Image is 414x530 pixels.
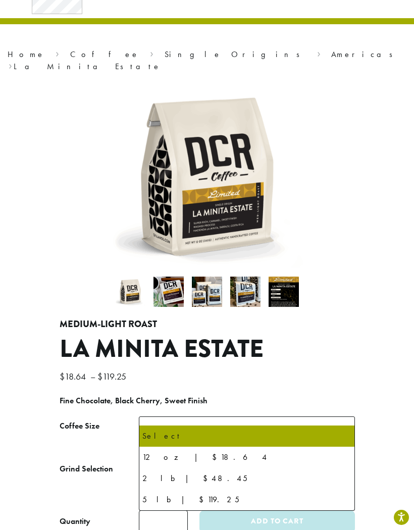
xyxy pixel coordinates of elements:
[70,49,139,60] a: Coffee
[230,277,261,307] img: La Minita Estate - Image 4
[60,335,355,364] h1: La Minita Estate
[317,45,321,61] span: ›
[142,492,351,507] div: 5 lb | $119.25
[8,49,45,60] a: Home
[115,277,145,307] img: La Minita Estate
[269,277,299,307] img: La Minita Estate - Image 5
[8,48,406,73] nav: Breadcrumb
[60,370,88,382] bdi: 18.64
[192,277,222,307] img: La Minita Estate - Image 3
[9,57,12,73] span: ›
[60,419,139,434] label: Coffee Size
[165,49,306,60] a: Single Origins
[97,370,102,382] span: $
[139,426,354,447] li: Select
[90,370,95,382] span: –
[142,450,351,465] div: 12 oz | $18.64
[56,45,59,61] span: ›
[60,395,208,406] b: Fine Chocolate, Black Cherry, Sweet Finish
[97,370,129,382] bdi: 119.25
[153,277,184,307] img: La Minita Estate - Image 2
[142,471,351,486] div: 2 lb | $48.45
[60,462,139,476] label: Grind Selection
[60,370,65,382] span: $
[139,416,355,441] span: Select
[60,515,90,527] div: Quantity
[331,49,399,60] a: Americas
[150,45,153,61] span: ›
[143,419,179,439] span: Select
[60,319,355,330] h4: Medium-Light Roast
